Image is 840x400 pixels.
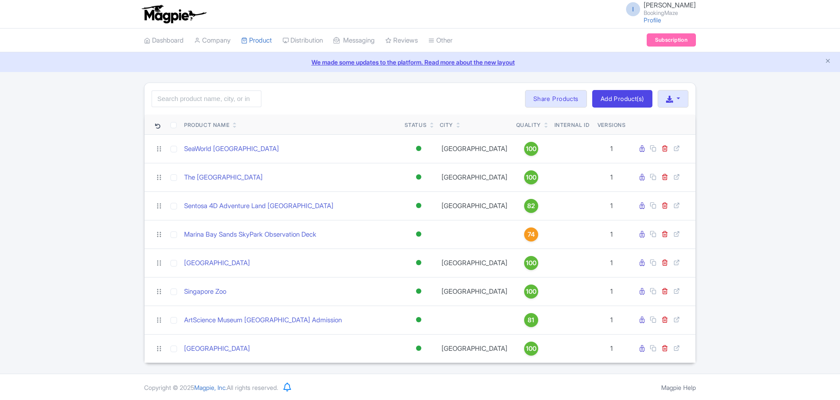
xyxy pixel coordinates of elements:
div: Active [414,314,423,326]
a: Messaging [333,29,375,53]
small: BookingMaze [644,10,696,16]
input: Search product name, city, or interal id [152,90,261,107]
span: 82 [527,201,535,211]
a: SeaWorld [GEOGRAPHIC_DATA] [184,144,279,154]
th: Versions [594,115,630,135]
div: Quality [516,121,541,129]
div: City [440,121,453,129]
td: [GEOGRAPHIC_DATA] [436,334,513,363]
a: Company [194,29,231,53]
a: 82 [516,199,546,213]
div: Active [414,285,423,298]
span: 1 [610,316,613,324]
div: Status [405,121,427,129]
a: ArtScience Museum [GEOGRAPHIC_DATA] Admission [184,315,342,325]
span: Magpie, Inc. [194,384,227,391]
a: 100 [516,285,546,299]
a: The [GEOGRAPHIC_DATA] [184,173,263,183]
a: Subscription [647,33,696,47]
td: [GEOGRAPHIC_DATA] [436,249,513,277]
span: 1 [610,344,613,353]
a: I [PERSON_NAME] BookingMaze [621,2,696,16]
span: 1 [610,144,613,153]
td: [GEOGRAPHIC_DATA] [436,134,513,163]
span: 81 [528,315,534,325]
a: Share Products [525,90,587,108]
span: [PERSON_NAME] [644,1,696,9]
button: Close announcement [825,57,831,67]
a: Other [428,29,453,53]
a: 100 [516,142,546,156]
a: Singapore Zoo [184,287,226,297]
a: 100 [516,170,546,184]
a: [GEOGRAPHIC_DATA] [184,344,250,354]
a: We made some updates to the platform. Read more about the new layout [5,58,835,67]
img: logo-ab69f6fb50320c5b225c76a69d11143b.png [140,4,208,24]
span: 1 [610,173,613,181]
a: Magpie Help [661,384,696,391]
a: 81 [516,313,546,327]
a: [GEOGRAPHIC_DATA] [184,258,250,268]
span: 1 [610,230,613,238]
a: Distribution [282,29,323,53]
div: Copyright © 2025 All rights reserved. [139,383,283,392]
div: Active [414,142,423,155]
a: Sentosa 4D Adventure Land [GEOGRAPHIC_DATA] [184,201,333,211]
span: 1 [610,259,613,267]
span: 100 [526,287,536,296]
div: Active [414,199,423,212]
div: Active [414,256,423,269]
a: Add Product(s) [592,90,652,108]
div: Product Name [184,121,229,129]
a: Product [241,29,272,53]
th: Internal ID [550,115,594,135]
span: 100 [526,144,536,154]
td: [GEOGRAPHIC_DATA] [436,191,513,220]
a: 100 [516,342,546,356]
span: 100 [526,258,536,268]
span: I [626,2,640,16]
span: 100 [526,173,536,182]
span: 100 [526,344,536,353]
td: [GEOGRAPHIC_DATA] [436,163,513,191]
div: Active [414,171,423,184]
a: Marina Bay Sands SkyPark Observation Deck [184,230,316,240]
a: 100 [516,256,546,270]
a: Profile [644,16,661,24]
td: [GEOGRAPHIC_DATA] [436,277,513,306]
a: Reviews [385,29,418,53]
div: Active [414,342,423,355]
span: 1 [610,202,613,210]
div: Active [414,228,423,241]
span: 74 [528,230,535,239]
span: 1 [610,287,613,295]
a: Dashboard [144,29,184,53]
a: 74 [516,227,546,241]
